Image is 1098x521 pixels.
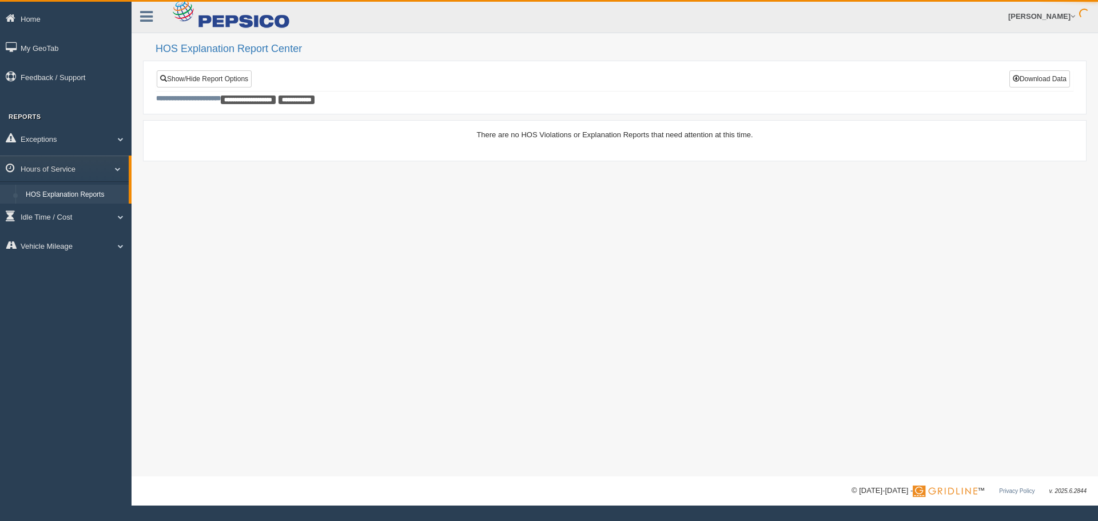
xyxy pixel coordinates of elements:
[1009,70,1070,88] button: Download Data
[852,485,1087,497] div: © [DATE]-[DATE] - ™
[156,43,1087,55] h2: HOS Explanation Report Center
[21,185,129,205] a: HOS Explanation Reports
[913,486,977,497] img: Gridline
[1049,488,1087,494] span: v. 2025.6.2844
[157,70,252,88] a: Show/Hide Report Options
[156,129,1073,140] div: There are no HOS Violations or Explanation Reports that need attention at this time.
[999,488,1035,494] a: Privacy Policy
